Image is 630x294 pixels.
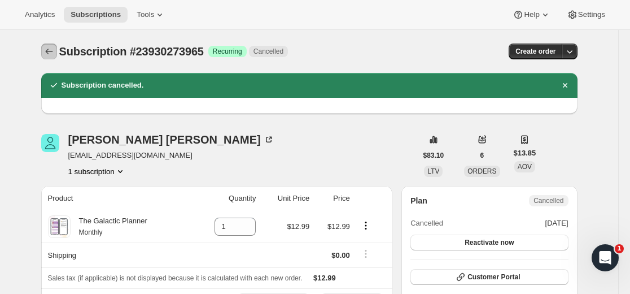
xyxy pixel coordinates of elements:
[23,21,116,40] img: logo
[68,134,274,145] div: [PERSON_NAME] [PERSON_NAME]
[25,10,55,19] span: Analytics
[142,18,165,41] img: Profile image for Brian
[410,218,443,229] span: Cancelled
[23,119,203,138] p: How can we help?
[524,10,539,19] span: Help
[213,47,242,56] span: Recurring
[427,167,439,175] span: LTV
[313,186,353,211] th: Price
[41,243,193,267] th: Shipping
[615,244,624,253] span: 1
[515,47,555,56] span: Create order
[506,7,557,23] button: Help
[62,80,144,91] h2: Subscription cancelled.
[41,44,57,59] button: Subscriptions
[417,148,451,163] button: $83.10
[48,274,303,282] span: Sales tax (if applicable) is not displayed because it is calculated with each new order.
[23,80,203,119] p: Hi [PERSON_NAME] 👋
[253,47,283,56] span: Cancelled
[259,186,313,211] th: Unit Price
[79,228,103,236] small: Monthly
[533,196,563,205] span: Cancelled
[43,207,69,215] span: Home
[467,273,520,282] span: Customer Portal
[313,274,336,282] span: $12.99
[64,7,128,23] button: Subscriptions
[465,238,514,247] span: Reactivate now
[113,179,226,224] button: Messages
[150,207,189,215] span: Messages
[71,10,121,19] span: Subscriptions
[68,166,126,177] button: Product actions
[287,222,309,231] span: $12.99
[71,215,147,238] div: The Galactic Planner
[514,148,536,159] span: $13.85
[474,148,491,163] button: 6
[193,186,260,211] th: Quantity
[509,44,562,59] button: Create order
[18,7,62,23] button: Analytics
[41,134,59,152] span: Marie Mcmullan
[137,10,154,19] span: Tools
[410,269,568,285] button: Customer Portal
[592,244,619,271] iframe: Intercom live chat
[578,10,605,19] span: Settings
[194,18,215,38] div: Close
[23,162,203,174] div: Recent message
[331,251,350,260] span: $0.00
[357,248,375,260] button: Shipping actions
[560,7,612,23] button: Settings
[327,222,350,231] span: $12.99
[557,77,573,93] button: Dismiss notification
[410,235,568,250] button: Reactivate now
[59,45,204,58] span: Subscription #23930273965
[518,163,532,171] span: AOV
[545,218,568,229] span: [DATE]
[68,150,274,161] span: [EMAIL_ADDRESS][DOMAIN_NAME]
[480,151,484,160] span: 6
[423,151,444,160] span: $83.10
[164,18,186,41] img: Profile image for Adrian
[49,215,69,238] img: product img
[357,219,375,232] button: Product actions
[130,7,172,23] button: Tools
[11,152,215,211] div: Recent message
[41,186,193,211] th: Product
[410,195,427,206] h2: Plan
[467,167,496,175] span: ORDERS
